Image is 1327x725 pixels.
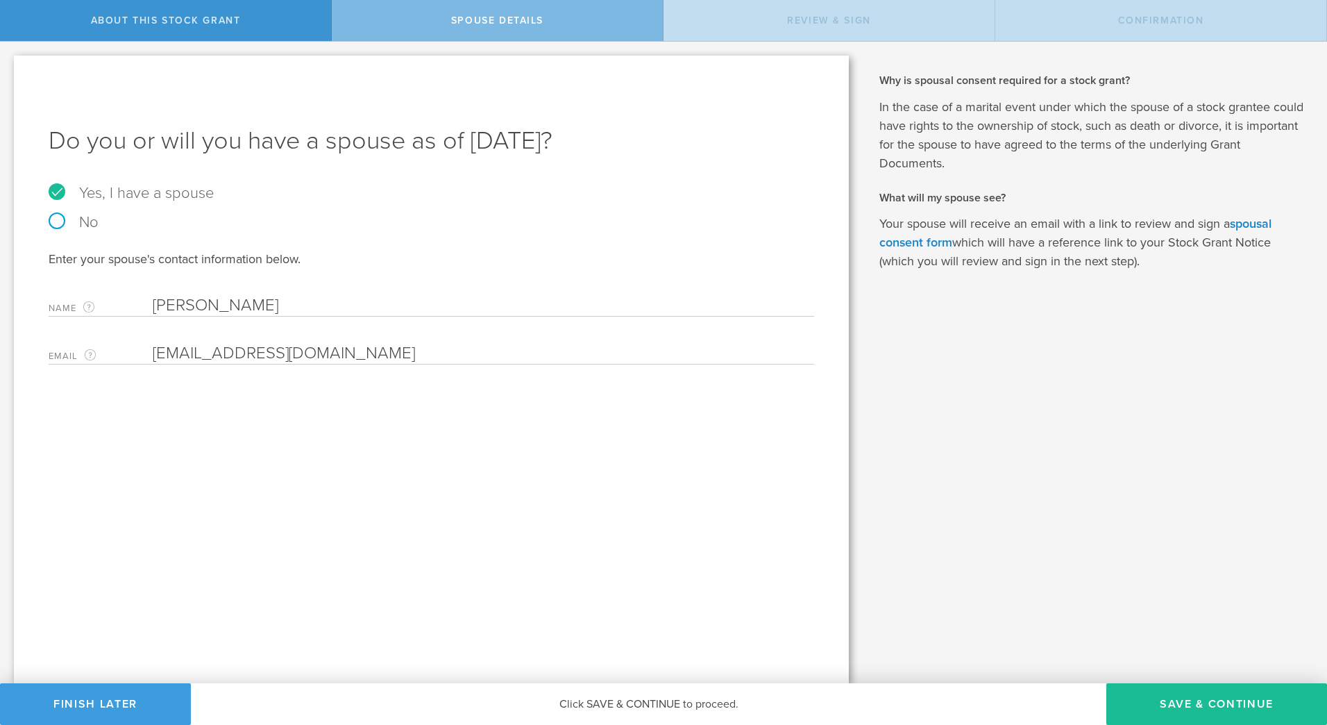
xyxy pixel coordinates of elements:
[49,124,814,158] h1: Do you or will you have a spouse as of [DATE]?
[1118,15,1204,26] span: Confirmation
[879,73,1306,88] h2: Why is spousal consent required for a stock grant?
[191,683,1106,725] div: Click SAVE & CONTINUE to proceed.
[91,15,241,26] span: About this stock grant
[879,215,1306,271] p: Your spouse will receive an email with a link to review and sign a which will have a reference li...
[153,295,807,316] input: Required
[451,15,543,26] span: Spouse Details
[1106,683,1327,725] button: Save & Continue
[1258,617,1327,683] iframe: Chat Widget
[49,185,814,201] label: Yes, I have a spouse
[49,251,814,267] div: Enter your spouse's contact information below.
[49,348,153,364] label: Email
[787,15,871,26] span: Review & Sign
[879,190,1306,206] h2: What will my spouse see?
[153,343,807,364] input: Required
[879,98,1306,173] p: In the case of a marital event under which the spouse of a stock grantee could have rights to the...
[49,215,814,230] label: No
[49,300,153,316] label: Name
